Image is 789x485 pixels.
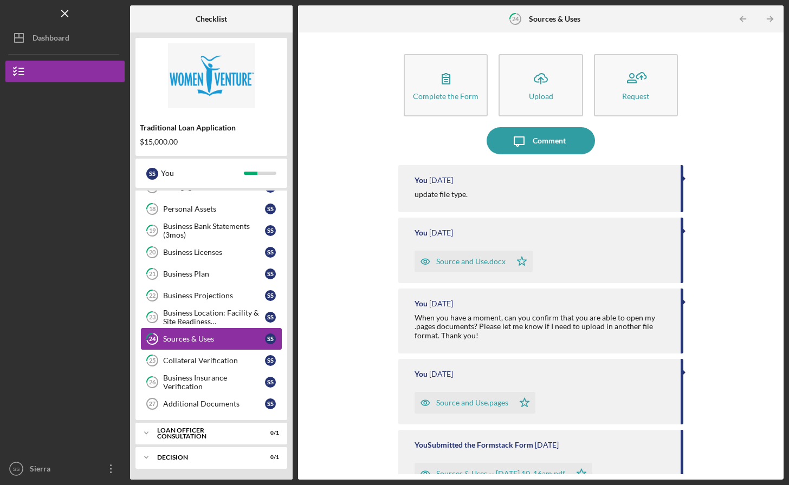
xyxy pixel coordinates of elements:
button: Source and Use.pages [415,392,535,414]
b: Sources & Uses [529,15,580,23]
time: 2025-10-08 14:17 [429,370,453,378]
time: 2025-10-08 20:34 [429,228,453,237]
a: 26Business Insurance VerificationSS [141,371,282,393]
div: Comment [533,127,566,154]
text: SS [13,466,20,472]
button: Request [594,54,678,116]
div: S S [265,204,276,214]
button: SSSierra [PERSON_NAME] [5,458,125,480]
div: Business Projections [163,291,265,300]
div: Traditional Loan Application [140,123,283,132]
div: update file type. [415,190,468,199]
button: Comment [487,127,595,154]
tspan: 17 [149,184,156,191]
div: Decision [157,454,252,461]
button: Upload [499,54,583,116]
div: 0 / 1 [260,454,279,461]
time: 2025-10-08 20:51 [429,176,453,185]
tspan: 20 [149,249,156,256]
div: Loan Officer Consultation [157,427,252,440]
button: Sources & Uses -- [DATE] 10_16am.pdf [415,463,592,484]
button: Source and Use.docx [415,251,533,272]
div: S S [265,377,276,388]
div: Business Plan [163,270,265,278]
div: $15,000.00 [140,137,283,146]
a: 20Business LicensesSS [141,241,282,263]
tspan: 26 [149,379,156,386]
div: S S [265,290,276,301]
div: 0 / 1 [260,430,279,436]
div: You [415,370,428,378]
a: 21Business PlanSS [141,263,282,285]
div: You [415,228,428,237]
div: Dashboard [33,27,69,51]
div: S S [265,247,276,258]
a: 23Business Location: Facility & Site Readiness DocumentationSS [141,306,282,328]
div: S S [265,398,276,409]
tspan: 23 [149,314,156,321]
a: 27Additional DocumentsSS [141,393,282,415]
div: You [161,164,244,182]
tspan: 21 [149,271,156,278]
tspan: 19 [149,227,156,234]
tspan: 27 [149,401,156,407]
img: Product logo [135,43,287,108]
div: Source and Use.docx [436,257,506,266]
div: S S [265,268,276,279]
time: 2025-10-08 17:53 [429,299,453,308]
div: Complete the Form [413,92,478,100]
tspan: 22 [149,292,156,299]
div: Source and Use.pages [436,398,508,407]
b: Checklist [196,15,227,23]
a: 22Business ProjectionsSS [141,285,282,306]
div: Sources & Uses [163,335,265,343]
div: Business Bank Statements (3mos) [163,222,265,239]
div: S S [146,168,158,180]
div: You Submitted the Formstack Form [415,441,533,449]
div: S S [265,312,276,323]
a: 19Business Bank Statements (3mos)SS [141,220,282,241]
div: Business Location: Facility & Site Readiness Documentation [163,309,265,326]
div: Upload [529,92,553,100]
div: You [415,299,428,308]
div: Additional Documents [163,399,265,408]
button: Dashboard [5,27,125,49]
tspan: 25 [149,357,156,364]
div: Collateral Verification [163,356,265,365]
a: 25Collateral VerificationSS [141,350,282,371]
div: S S [265,333,276,344]
div: You [415,176,428,185]
div: Business Insurance Verification [163,373,265,391]
div: S S [265,225,276,236]
a: 18Personal AssetsSS [141,198,282,220]
a: 24Sources & UsesSS [141,328,282,350]
div: Personal Assets [163,205,265,213]
div: When you have a moment, can you confirm that you are able to open my .pages documents? Please let... [415,313,670,339]
div: S S [265,355,276,366]
div: Request [622,92,649,100]
button: Complete the Form [404,54,488,116]
time: 2025-10-08 14:16 [535,441,559,449]
div: Business Licenses [163,248,265,257]
tspan: 24 [512,15,519,22]
div: Sources & Uses -- [DATE] 10_16am.pdf [436,469,565,478]
tspan: 18 [149,206,156,213]
tspan: 24 [149,336,156,343]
